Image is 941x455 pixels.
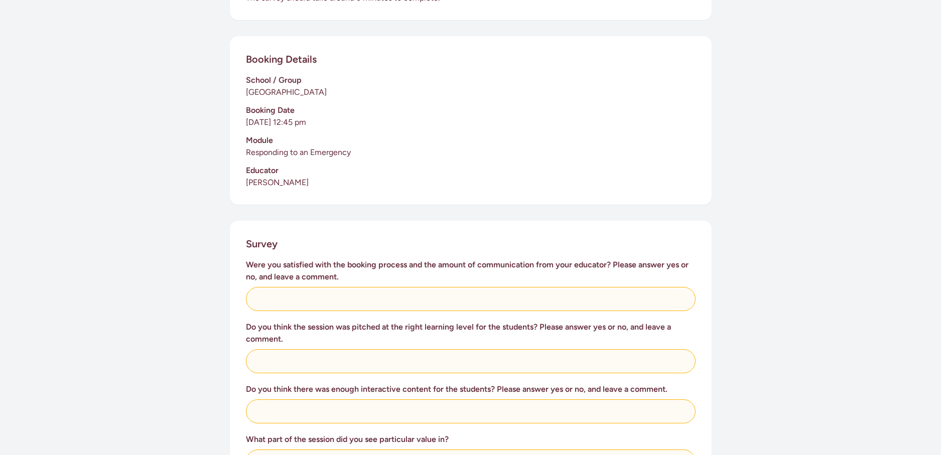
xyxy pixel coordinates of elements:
h3: What part of the session did you see particular value in? [246,433,696,445]
h3: Were you satisfied with the booking process and the amount of communication from your educator? P... [246,259,696,283]
h3: School / Group [246,74,696,86]
h3: Educator [246,165,696,177]
h3: Module [246,134,696,146]
p: Responding to an Emergency [246,146,696,159]
h3: Do you think there was enough interactive content for the students? Please answer yes or no, and ... [246,383,696,395]
p: [GEOGRAPHIC_DATA] [246,86,696,98]
h3: Do you think the session was pitched at the right learning level for the students? Please answer ... [246,321,696,345]
p: [DATE] 12:45 pm [246,116,696,128]
h2: Survey [246,237,278,251]
p: [PERSON_NAME] [246,177,696,189]
h2: Booking Details [246,52,317,66]
h3: Booking Date [246,104,696,116]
